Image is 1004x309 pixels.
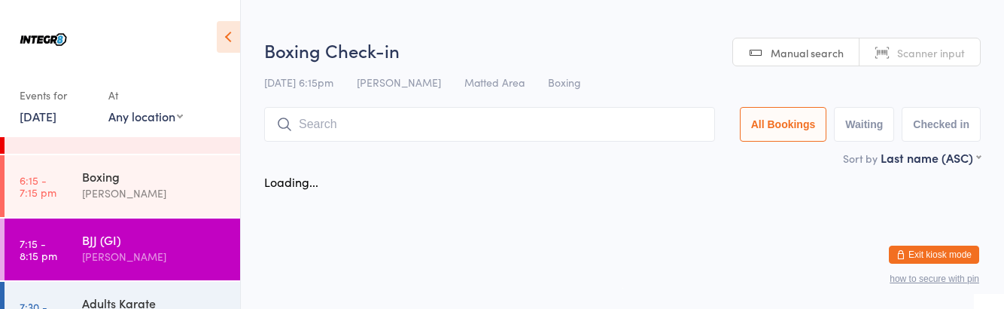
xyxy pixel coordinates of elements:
[264,107,715,142] input: Search
[82,248,227,265] div: [PERSON_NAME]
[20,174,56,198] time: 6:15 - 7:15 pm
[15,11,71,68] img: Integr8 Bentleigh
[740,107,827,142] button: All Bookings
[357,75,441,90] span: [PERSON_NAME]
[889,246,979,264] button: Exit kiosk mode
[881,149,981,166] div: Last name (ASC)
[890,274,979,284] button: how to secure with pin
[20,237,57,262] time: 7:15 - 8:15 pm
[5,155,240,217] a: 6:15 -7:15 pmBoxing[PERSON_NAME]
[82,168,227,185] div: Boxing
[771,45,844,60] span: Manual search
[897,45,965,60] span: Scanner input
[843,151,878,166] label: Sort by
[834,107,894,142] button: Waiting
[464,75,525,90] span: Matted Area
[264,75,333,90] span: [DATE] 6:15pm
[20,108,56,124] a: [DATE]
[82,231,227,248] div: BJJ (GI)
[20,83,93,108] div: Events for
[108,83,183,108] div: At
[548,75,581,90] span: Boxing
[264,173,318,190] div: Loading...
[108,108,183,124] div: Any location
[82,185,227,202] div: [PERSON_NAME]
[264,38,981,63] h2: Boxing Check-in
[902,107,981,142] button: Checked in
[5,219,240,280] a: 7:15 -8:15 pmBJJ (GI)[PERSON_NAME]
